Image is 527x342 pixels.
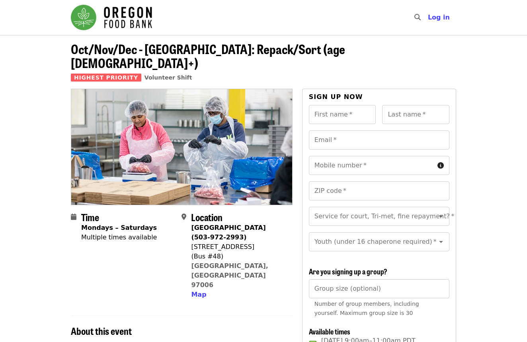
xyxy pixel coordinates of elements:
[81,233,157,242] div: Multiple times available
[182,213,186,221] i: map-marker-alt icon
[191,224,265,241] strong: [GEOGRAPHIC_DATA] (503-972-2993)
[81,224,157,231] strong: Mondays – Saturdays
[71,213,76,221] i: calendar icon
[71,74,141,82] span: Highest Priority
[309,93,363,101] span: Sign up now
[428,14,450,21] span: Log in
[191,291,206,298] span: Map
[426,8,432,27] input: Search
[191,290,206,299] button: Map
[191,210,223,224] span: Location
[71,89,292,204] img: Oct/Nov/Dec - Beaverton: Repack/Sort (age 10+) organized by Oregon Food Bank
[435,211,447,222] button: Open
[191,252,286,261] div: (Bus #48)
[309,181,449,200] input: ZIP code
[309,266,387,276] span: Are you signing up a group?
[309,156,434,175] input: Mobile number
[191,242,286,252] div: [STREET_ADDRESS]
[309,130,449,150] input: Email
[382,105,449,124] input: Last name
[309,326,350,336] span: Available times
[71,324,132,338] span: About this event
[309,105,376,124] input: First name
[71,39,345,72] span: Oct/Nov/Dec - [GEOGRAPHIC_DATA]: Repack/Sort (age [DEMOGRAPHIC_DATA]+)
[414,14,421,21] i: search icon
[309,279,449,298] input: [object Object]
[422,10,456,25] button: Log in
[191,262,268,289] a: [GEOGRAPHIC_DATA], [GEOGRAPHIC_DATA] 97006
[437,162,444,169] i: circle-info icon
[314,301,419,316] span: Number of group members, including yourself. Maximum group size is 30
[71,5,152,30] img: Oregon Food Bank - Home
[144,74,192,81] a: Volunteer Shift
[435,236,447,247] button: Open
[81,210,99,224] span: Time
